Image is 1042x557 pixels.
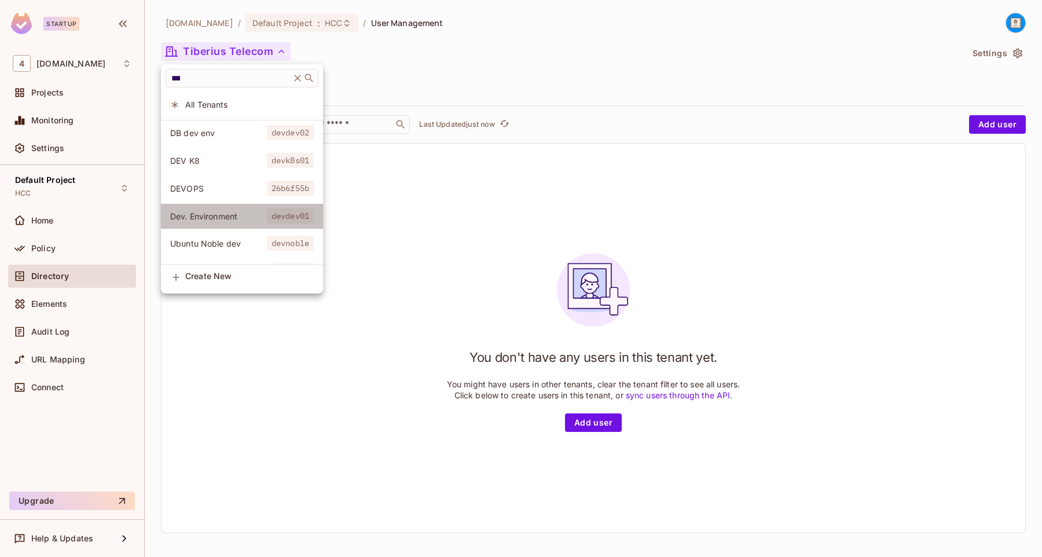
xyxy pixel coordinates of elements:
span: devdev01 [267,208,314,223]
div: Show only users with a role in this tenant: Dev. Environment [161,204,323,229]
div: Show only users with a role in this tenant: DEVOPS [161,176,323,201]
span: voipdev [271,263,314,278]
span: DEV K8 [170,155,267,166]
span: All Tenants [185,99,314,110]
div: Show only users with a role in this tenant: DB dev env [161,120,323,145]
span: Ubuntu Noble dev [170,238,267,249]
span: DB dev env [170,127,267,138]
span: devdev02 [267,125,314,140]
span: devnoble [267,236,314,251]
span: 26b6f55b [267,181,314,196]
span: Create New [185,272,314,281]
div: Show only users with a role in this tenant: VOIPDEV [161,259,323,284]
span: DEVOPS [170,183,267,194]
span: Dev. Environment [170,211,267,222]
div: Show only users with a role in this tenant: DEV K8 [161,148,323,173]
div: Show only users with a role in this tenant: Ubuntu Noble dev [161,231,323,256]
span: devk8s01 [267,153,314,168]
